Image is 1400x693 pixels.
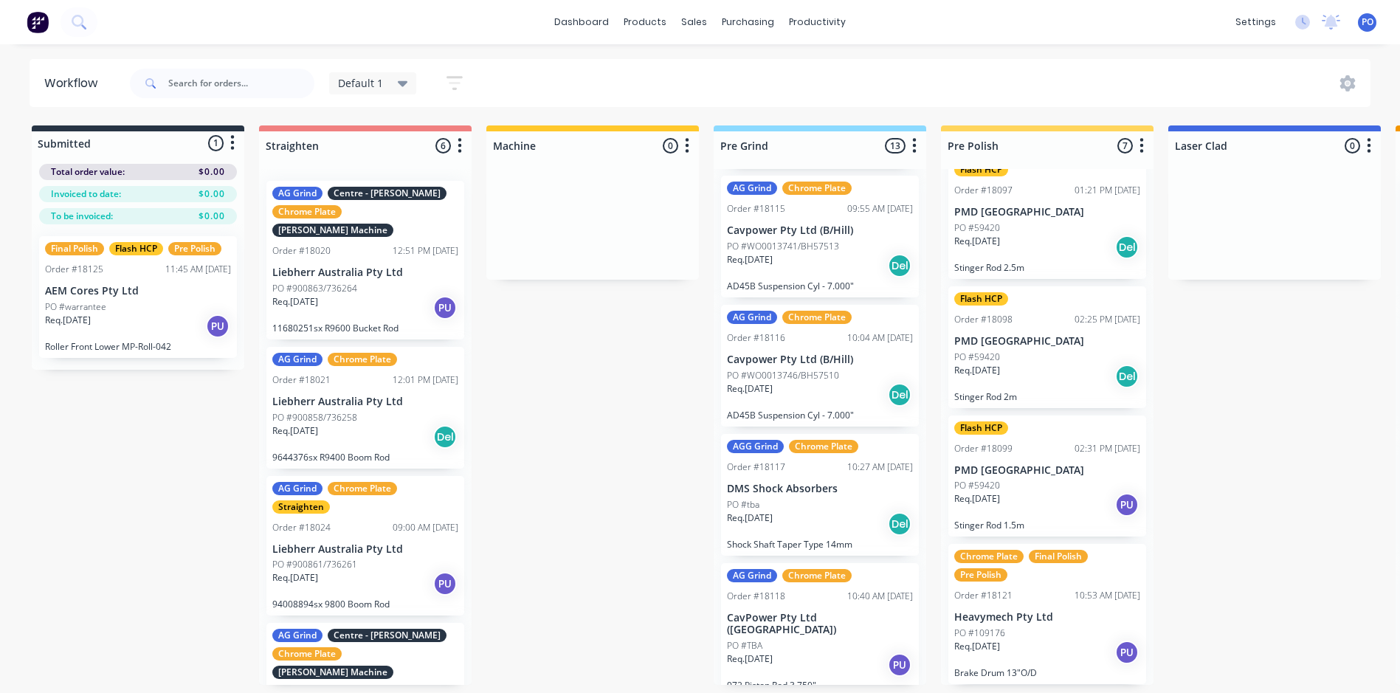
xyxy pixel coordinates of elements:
div: Order #18116 [727,331,785,345]
p: Req. [DATE] [954,492,1000,506]
span: $0.00 [199,187,225,201]
p: Req. [DATE] [727,382,773,396]
p: PO #900863/736264 [272,282,357,295]
p: Roller Front Lower MP-Roll-042 [45,341,231,352]
p: Req. [DATE] [954,364,1000,377]
div: productivity [782,11,853,33]
div: Chrome Plate [328,353,397,366]
div: Order #18125 [45,263,103,276]
p: Liebherr Australia Pty Ltd [272,266,458,279]
div: Del [433,425,457,449]
p: Brake Drum 13"O/D [954,667,1140,678]
div: Order #18098 [954,313,1013,326]
div: PU [433,296,457,320]
p: Req. [DATE] [272,424,318,438]
p: Stinger Rod 2.5m [954,262,1140,273]
div: Order #18117 [727,461,785,474]
div: 10:40 AM [DATE] [847,590,913,603]
div: Chrome Plate [272,205,342,218]
div: Del [888,512,911,536]
div: Chrome Plate [272,647,342,661]
div: AG Grind [727,182,777,195]
div: 12:51 PM [DATE] [393,244,458,258]
p: Heavymech Pty Ltd [954,611,1140,624]
div: Order #18020 [272,244,331,258]
p: Shock Shaft Taper Type 14mm [727,539,913,550]
span: Default 1 [338,75,383,91]
p: PO #59420 [954,221,1000,235]
div: Order #18118 [727,590,785,603]
p: 9644376sx R9400 Boom Rod [272,452,458,463]
div: Order #18115 [727,202,785,216]
div: AG Grind [272,187,323,200]
div: Del [888,254,911,277]
div: Final Polish [45,242,104,255]
div: Workflow [44,75,105,92]
div: 02:25 PM [DATE] [1075,313,1140,326]
div: Chrome Plate [789,440,858,453]
p: Cavpower Pty Ltd (B/Hill) [727,354,913,366]
div: Flash HCP [109,242,163,255]
div: Chrome Plate [954,550,1024,563]
div: Order #18024 [272,521,331,534]
p: Req. [DATE] [727,253,773,266]
div: AG Grind [272,629,323,642]
p: Stinger Rod 1.5m [954,520,1140,531]
div: purchasing [714,11,782,33]
div: PU [888,653,911,677]
div: 12:01 PM [DATE] [393,373,458,387]
p: PO #109176 [954,627,1005,640]
p: Stinger Rod 2m [954,391,1140,402]
p: PO #59420 [954,479,1000,492]
span: $0.00 [199,165,225,179]
p: Liebherr Australia Pty Ltd [272,543,458,556]
div: PU [433,572,457,596]
div: AG GrindCentre - [PERSON_NAME]Chrome Plate[PERSON_NAME] MachineOrder #1802012:51 PM [DATE]Liebher... [266,181,464,339]
div: Pre Polish [954,568,1007,582]
div: [PERSON_NAME] Machine [272,666,393,679]
div: Final PolishFlash HCPPre PolishOrder #1812511:45 AM [DATE]AEM Cores Pty LtdPO #warranteeReq.[DATE... [39,236,237,358]
p: Req. [DATE] [45,314,91,327]
div: AGG Grind [727,440,784,453]
div: Flash HCP [954,292,1008,306]
div: AG GrindChrome PlateStraightenOrder #1802409:00 AM [DATE]Liebherr Australia Pty LtdPO #900861/736... [266,476,464,616]
span: Total order value: [51,165,125,179]
p: PO #tba [727,498,759,511]
div: AGG GrindChrome PlateOrder #1811710:27 AM [DATE]DMS Shock AbsorbersPO #tbaReq.[DATE]DelShock Shaf... [721,434,919,556]
p: Liebherr Australia Pty Ltd [272,396,458,408]
div: Del [888,383,911,407]
div: Chrome Plate [782,569,852,582]
div: Chrome Plate [782,311,852,324]
div: AG GrindChrome PlateOrder #1811610:04 AM [DATE]Cavpower Pty Ltd (B/Hill)PO #WO0013746/BH57510Req.... [721,305,919,427]
div: Final Polish [1029,550,1088,563]
div: PU [1115,493,1139,517]
div: settings [1228,11,1283,33]
span: PO [1362,15,1373,29]
div: Order #18021 [272,373,331,387]
div: AG Grind [272,353,323,366]
p: PO #900858/736258 [272,411,357,424]
div: Del [1115,365,1139,388]
p: PO #59420 [954,351,1000,364]
div: 01:21 PM [DATE] [1075,184,1140,197]
div: 10:53 AM [DATE] [1075,589,1140,602]
div: products [616,11,674,33]
p: PO #TBA [727,639,762,652]
p: PO #warrantee [45,300,106,314]
div: Flash HCPOrder #1809701:21 PM [DATE]PMD [GEOGRAPHIC_DATA]PO #59420Req.[DATE]DelStinger Rod 2.5m [948,157,1146,279]
div: 10:27 AM [DATE] [847,461,913,474]
div: AG Grind [727,311,777,324]
div: Flash HCPOrder #1809802:25 PM [DATE]PMD [GEOGRAPHIC_DATA]PO #59420Req.[DATE]DelStinger Rod 2m [948,286,1146,408]
div: Straighten [272,500,330,514]
p: AD45B Suspension Cyl - 7.000" [727,280,913,292]
p: Req. [DATE] [954,235,1000,248]
p: PMD [GEOGRAPHIC_DATA] [954,335,1140,348]
input: Search for orders... [168,69,314,98]
div: Flash HCP [954,163,1008,176]
div: AG GrindChrome PlateOrder #1811509:55 AM [DATE]Cavpower Pty Ltd (B/Hill)PO #WO0013741/BH57513Req.... [721,176,919,297]
p: Cavpower Pty Ltd (B/Hill) [727,224,913,237]
div: 10:04 AM [DATE] [847,331,913,345]
p: DMS Shock Absorbers [727,483,913,495]
div: AG GrindChrome PlateOrder #1802112:01 PM [DATE]Liebherr Australia Pty LtdPO #900858/736258Req.[DA... [266,347,464,469]
p: PMD [GEOGRAPHIC_DATA] [954,206,1140,218]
